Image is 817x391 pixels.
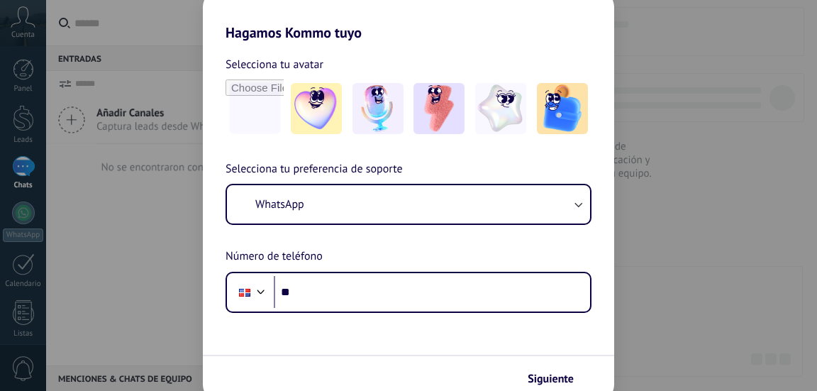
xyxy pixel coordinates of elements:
img: -3.jpeg [413,83,465,134]
span: Selecciona tu avatar [226,55,323,74]
button: WhatsApp [227,185,590,224]
img: -2.jpeg [352,83,404,134]
button: Siguiente [521,367,593,391]
span: Selecciona tu preferencia de soporte [226,160,403,179]
span: Siguiente [528,374,574,384]
img: -5.jpeg [537,83,588,134]
img: -1.jpeg [291,83,342,134]
span: WhatsApp [255,197,304,211]
img: -4.jpeg [475,83,526,134]
div: Dominican Republic: + 1 [231,277,258,307]
span: Número de teléfono [226,248,323,266]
